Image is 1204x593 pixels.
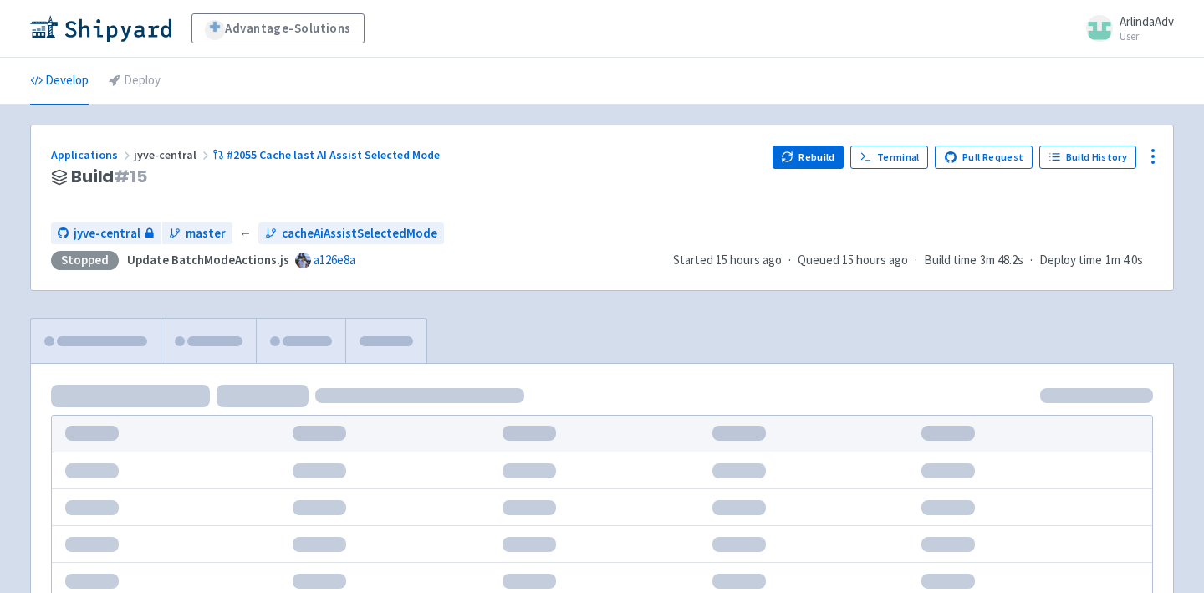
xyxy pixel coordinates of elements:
[314,252,355,268] a: a126e8a
[773,146,844,169] button: Rebuild
[924,251,977,270] span: Build time
[109,58,161,105] a: Deploy
[842,252,908,268] time: 15 hours ago
[716,252,782,268] time: 15 hours ago
[1105,251,1143,270] span: 1m 4.0s
[258,222,444,245] a: cacheAiAssistSelectedMode
[673,252,782,268] span: Started
[30,15,171,42] img: Shipyard logo
[282,224,437,243] span: cacheAiAssistSelectedMode
[71,167,147,187] span: Build
[1039,251,1102,270] span: Deploy time
[798,252,908,268] span: Queued
[212,147,442,162] a: #2055 Cache last AI Assist Selected Mode
[127,252,289,268] strong: Update BatchModeActions.js
[114,165,147,188] span: # 15
[51,251,119,270] div: Stopped
[850,146,928,169] a: Terminal
[186,224,226,243] span: master
[51,222,161,245] a: jyve-central
[162,222,232,245] a: master
[980,251,1023,270] span: 3m 48.2s
[673,251,1153,270] div: · · ·
[1120,13,1174,29] span: ArlindaAdv
[30,58,89,105] a: Develop
[74,224,140,243] span: jyve-central
[1120,31,1174,42] small: User
[1039,146,1136,169] a: Build History
[134,147,212,162] span: jyve-central
[51,147,134,162] a: Applications
[239,224,252,243] span: ←
[1076,15,1174,42] a: ArlindaAdv User
[935,146,1033,169] a: Pull Request
[191,13,365,43] a: Advantage-Solutions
